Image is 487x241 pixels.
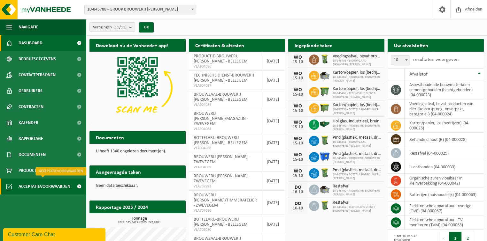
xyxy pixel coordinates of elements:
[405,80,484,99] td: asbesthoudende bouwmaterialen cementgebonden (hechtgebonden) (04-000023)
[291,92,304,97] div: 15-10
[262,71,284,90] td: [DATE]
[262,152,284,172] td: [DATE]
[85,5,196,14] span: 10-845788 - GROUP BROUWERIJ OMER VANDER GHINSTE
[333,54,381,59] span: Voedingsafval, bevat producten van dierlijke oorsprong, onverpakt, categorie 3
[89,39,175,51] h2: Download nu de Vanheede+ app!
[409,72,428,77] span: Afvalstof
[391,56,410,65] span: 10
[291,169,304,174] div: WO
[194,155,250,164] span: BROUWERIJ [PERSON_NAME] - ZWEVEGEM
[19,35,43,51] span: Dashboard
[194,174,250,184] span: BROUWERIJ [PERSON_NAME] - ZWEVEGEM
[89,52,186,124] img: Download de VHEPlus App
[333,200,381,205] span: Restafval
[405,133,484,146] td: behandeld hout (B) (04-000028)
[194,92,248,102] span: BROUWZAAL-BROUWERIJ [PERSON_NAME] - BELLEGEM
[113,25,127,29] count: (11/11)
[262,133,284,152] td: [DATE]
[405,160,484,174] td: luchtbanden (04-000033)
[333,151,381,157] span: Pmd (plastiek, metaal, drankkartons) (bedrijven)
[262,109,284,133] td: [DATE]
[291,120,304,125] div: WO
[194,208,257,213] span: VLA707680
[291,201,304,206] div: DO
[333,168,381,173] span: Pmd (plastiek, metaal, drankkartons) (bedrijven)
[291,87,304,92] div: WO
[3,227,107,241] iframe: chat widget
[19,51,56,67] span: Bedrijfsgegevens
[319,151,330,162] img: WB-1100-HPE-BE-01
[319,119,330,129] img: HK-XS-16-GN-00
[405,99,484,119] td: voedingsafval, bevat producten van dierlijke oorsprong, onverpakt, categorie 3 (04-000024)
[405,215,484,230] td: elektronische apparatuur - TV-monitoren (TVM) (04-000068)
[333,173,381,180] span: 10-847736 - BOTTELARIJ-BROUWERIJ [PERSON_NAME]
[93,216,186,224] h3: Tonnage
[89,22,135,32] button: Vestigingen(11/11)
[291,141,304,146] div: 15-10
[333,59,381,67] span: 10-845458 - BROUWZAAL-BROUWERIJ [PERSON_NAME]
[405,174,484,188] td: organische zuren vloeibaar in kleinverpakking (04-000042)
[405,119,484,133] td: karton/papier, los (bedrijven) (04-000026)
[319,184,330,194] img: WB-5000-GAL-GY-01
[139,22,154,33] button: OK
[391,55,410,65] span: 10
[333,103,381,108] span: Karton/papier, los (bedrijven)
[194,64,257,69] span: VLA904086
[319,102,330,113] img: WB-1100-HPE-GN-50
[93,23,127,32] span: Vestigingen
[413,57,459,62] label: resultaten weergeven
[319,70,330,81] img: WB-5000-GAL-GY-01
[194,193,257,208] span: BROUWERIJ [PERSON_NAME]/TIMMERATELIER - ZWEVEGEM
[194,127,257,132] span: VLA904084
[194,111,248,126] span: BROUWERIJ [PERSON_NAME]/MAGAZIJN - ZWEVEGEM
[405,201,484,215] td: elektronische apparatuur - overige (OVE) (04-000067)
[96,149,179,154] p: U heeft 1340 ongelezen document(en).
[333,124,381,132] span: 10-845460 - PRODUCTIE-BROUWERIJ [PERSON_NAME]
[319,86,330,97] img: WB-0770-HPE-GN-50
[19,19,38,35] span: Navigatie
[333,135,381,140] span: Pmd (plastiek, metaal, drankkartons) (bedrijven)
[291,174,304,178] div: 15-10
[291,71,304,76] div: WO
[291,190,304,194] div: 16-10
[291,104,304,109] div: WO
[333,86,381,91] span: Karton/papier, los (bedrijven)
[333,91,381,99] span: 10-845462 - TECHNISCHE DIENST-BROUWERIJ [PERSON_NAME]
[262,172,284,191] td: [DATE]
[84,5,196,14] span: 10-845788 - GROUP BROUWERIJ OMER VANDER GHINSTE
[19,83,43,99] span: Gebruikers
[19,115,38,131] span: Kalender
[262,191,284,215] td: [DATE]
[89,165,147,178] h2: Aangevraagde taken
[19,163,48,179] span: Product Shop
[89,131,130,143] h2: Documenten
[194,227,257,232] span: VLA705080
[194,54,248,64] span: PRODUCTIE-BROUWERIJ [PERSON_NAME] - BELLEGEM
[405,188,484,201] td: batterijen (huishoudelijk) (04-000063)
[89,201,154,213] h2: Rapportage 2025 / 2024
[291,185,304,190] div: DO
[194,102,257,107] span: VLA904085
[291,136,304,141] div: WO
[405,146,484,160] td: restafval (04-000029)
[291,109,304,113] div: 15-10
[19,99,43,115] span: Contracten
[291,157,304,162] div: 15-10
[319,135,330,146] img: WB-0240-HPE-GN-50
[262,90,284,109] td: [DATE]
[19,131,43,147] span: Rapportage
[19,179,70,194] span: Acceptatievoorwaarden
[291,76,304,81] div: 15-10
[189,39,251,51] h2: Certificaten & attesten
[333,205,381,213] span: 10-845462 - TECHNISCHE DIENST-BROUWERIJ [PERSON_NAME]
[291,152,304,157] div: WO
[388,39,435,51] h2: Uw afvalstoffen
[291,60,304,64] div: 15-10
[333,108,381,115] span: 10-847736 - BOTTELARIJ-BROUWERIJ [PERSON_NAME]
[319,200,330,211] img: WB-0240-HPE-GN-50
[194,184,257,189] span: VLA707993
[262,215,284,234] td: [DATE]
[319,54,330,64] img: WB-0140-HPE-GN-50
[19,67,56,83] span: Contactpersonen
